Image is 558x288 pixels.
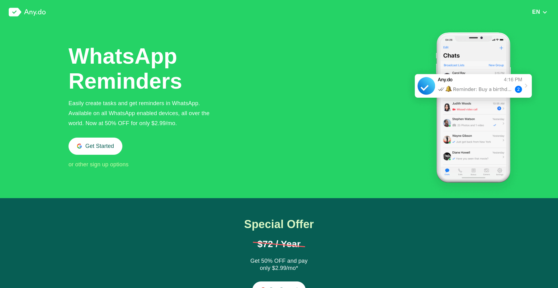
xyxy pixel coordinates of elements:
h1: Special Offer [230,218,328,231]
h1: $72 / Year [253,239,305,249]
img: logo [9,8,46,17]
img: WhatsApp Tasks & Reminders [406,24,540,198]
img: down [542,10,547,14]
button: Get Started [69,138,122,155]
h1: WhatsApp Reminders [69,44,184,94]
div: Easily create tasks and get reminders in WhatsApp. Available on all WhatsApp enabled devices, all... [69,98,220,128]
div: Get 50% OFF and pay only $2.99/mo* [248,257,310,272]
span: EN [532,9,540,15]
button: EN [530,8,549,15]
span: or other sign up options [69,161,129,168]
